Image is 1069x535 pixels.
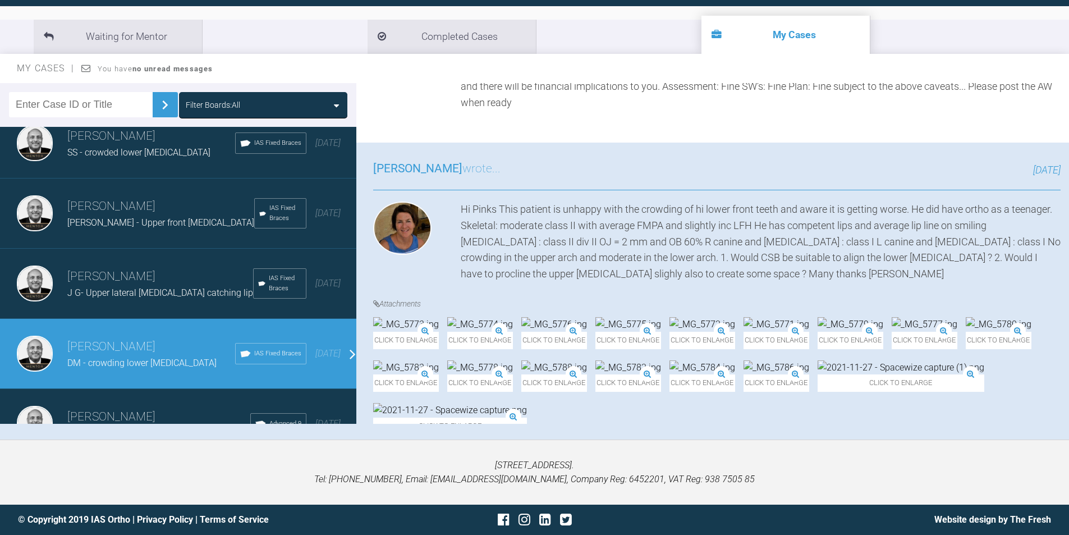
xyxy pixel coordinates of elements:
span: IAS Fixed Braces [269,203,301,223]
span: Click to enlarge [669,332,735,349]
h4: Attachments [373,298,1061,310]
img: Utpalendu Bose [17,336,53,372]
img: chevronRight.28bd32b0.svg [156,96,174,114]
li: Completed Cases [368,20,536,54]
span: Click to enlarge [521,332,587,349]
span: SS - crowded lower [MEDICAL_DATA] [67,147,210,158]
h3: [PERSON_NAME] [67,337,235,356]
span: Click to enlarge [892,332,957,349]
input: Enter Case ID or Title [9,92,153,117]
img: Utpalendu Bose [17,406,53,442]
span: [DATE] [315,138,341,148]
span: Click to enlarge [595,374,661,392]
img: Utpalendu Bose [17,266,53,301]
span: J G- Upper lateral [MEDICAL_DATA] catching lip [67,287,253,298]
span: [DATE] [315,208,341,218]
h3: [PERSON_NAME] [67,408,250,427]
img: _MG_5772.jpg [669,317,735,332]
span: Click to enlarge [595,332,661,349]
h3: [PERSON_NAME] [67,267,253,286]
img: _MG_5788.jpg [521,360,587,375]
span: IAS Fixed Braces [254,349,301,359]
span: Click to enlarge [373,374,439,392]
a: Privacy Policy [137,514,193,525]
img: Utpalendu Bose [17,195,53,231]
span: Click to enlarge [447,332,513,349]
span: DM - crowding lower [MEDICAL_DATA] [67,358,217,368]
img: _MG_5775.jpg [595,317,661,332]
img: Margaret De Verteuil [373,202,432,255]
img: _MG_5779.jpg [818,317,883,332]
li: Waiting for Mentor [34,20,202,54]
img: _MG_5783.jpg [373,360,439,375]
span: Click to enlarge [966,332,1031,349]
span: [PERSON_NAME] [373,162,462,175]
img: 2021-11-27 - Spacewize capture.png [373,403,527,418]
span: Click to enlarge [447,374,513,392]
span: Click to enlarge [818,374,984,392]
img: _MG_5786.jpg [744,360,809,375]
p: [STREET_ADDRESS]. Tel: [PHONE_NUMBER], Email: [EMAIL_ADDRESS][DOMAIN_NAME], Company Reg: 6452201,... [18,458,1051,487]
span: [DATE] [315,278,341,289]
div: Filter Boards: All [186,99,240,111]
span: [DATE] [1033,164,1061,176]
span: IAS Fixed Braces [269,273,301,294]
span: Click to enlarge [373,418,527,435]
a: Website design by The Fresh [934,514,1051,525]
span: Click to enlarge [744,332,809,349]
img: _MG_5773.jpg [373,317,439,332]
strong: no unread messages [132,65,213,73]
span: Click to enlarge [744,374,809,392]
span: My Cases [17,63,75,74]
h3: [PERSON_NAME] [67,127,235,146]
h3: wrote... [373,159,501,179]
img: _MG_5780.jpg [966,317,1031,332]
img: _MG_5774.jpg [447,317,513,332]
span: IAS Fixed Braces [254,138,301,148]
img: _MG_5771.jpg [744,317,809,332]
span: Click to enlarge [373,332,439,349]
img: _MG_5782.jpg [595,360,661,375]
div: Hi Pinks This patient is unhappy with the crowding of hi lower front teeth and aware it is gettin... [461,202,1061,282]
img: _MG_5776.jpg [521,317,587,332]
img: _MG_5777.jpg [892,317,957,332]
span: [DATE] [315,418,341,429]
span: [PERSON_NAME] - Upper front [MEDICAL_DATA] [67,217,254,228]
img: Utpalendu Bose [17,125,53,161]
div: © Copyright 2019 IAS Ortho | | [18,513,363,527]
img: _MG_5778.jpg [447,360,513,375]
h3: [PERSON_NAME] [67,197,254,216]
span: Advanced 9 [269,419,301,429]
span: [DATE] [315,348,341,359]
span: Click to enlarge [818,332,883,349]
span: Click to enlarge [669,374,735,392]
a: Terms of Service [200,514,269,525]
span: You have [98,65,213,73]
li: My Cases [701,16,870,54]
span: Click to enlarge [521,374,587,392]
img: _MG_5784.jpg [669,360,735,375]
img: 2021-11-27 - Spacewize capture (1).png [818,360,984,375]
